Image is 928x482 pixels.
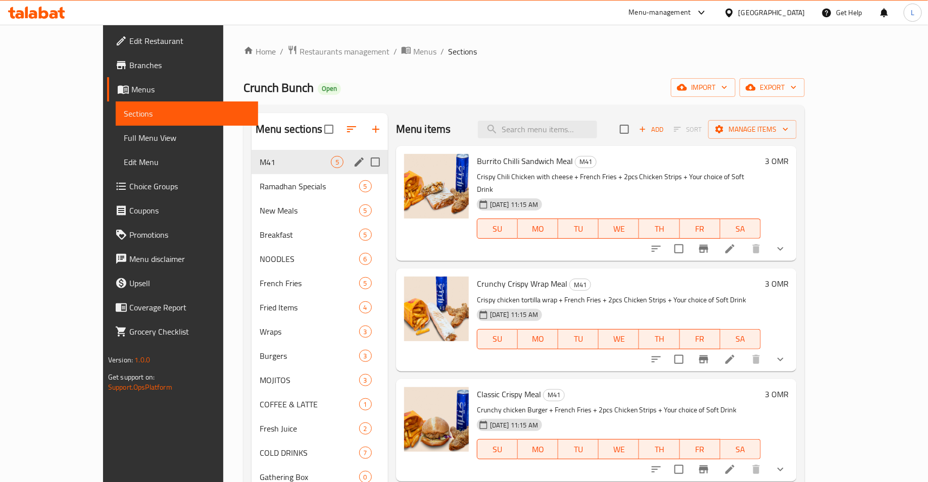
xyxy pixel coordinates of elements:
span: NOODLES [260,253,359,265]
span: 3 [360,376,371,385]
span: import [679,81,727,94]
div: Ramadhan Specials5 [252,174,388,198]
span: TH [643,332,675,346]
button: Branch-specific-item [692,237,716,261]
svg: Show Choices [774,353,787,365]
span: Select section [614,119,635,140]
li: / [280,45,283,58]
svg: Show Choices [774,463,787,475]
span: Add [638,124,665,135]
button: MO [518,329,558,349]
div: Breakfast [260,229,359,241]
img: Crunchy Crispy Wrap Meal [404,277,469,341]
div: items [359,277,372,289]
span: Select section first [667,122,708,137]
button: TU [558,329,599,349]
button: sort-choices [644,457,668,481]
h6: 3 OMR [765,154,789,168]
div: French Fries [260,277,359,289]
span: New Meals [260,204,359,217]
div: M41 [575,156,597,168]
a: Sections [116,101,258,126]
span: Menus [413,45,436,58]
span: Sections [124,108,250,120]
a: Coupons [107,198,258,223]
span: MO [522,332,554,346]
li: / [394,45,397,58]
div: [GEOGRAPHIC_DATA] [739,7,805,18]
div: MOJITOS3 [252,368,388,392]
span: SU [481,442,514,457]
button: SA [720,439,761,459]
span: Version: [108,353,133,366]
div: Wraps3 [252,319,388,344]
span: Choice Groups [129,180,250,192]
input: search [478,121,597,138]
span: 5 [360,279,371,288]
h2: Menu sections [256,122,322,137]
span: 2 [360,424,371,434]
span: Open [318,84,341,93]
button: sort-choices [644,237,668,261]
span: SA [724,222,757,236]
a: Support.OpsPlatform [108,381,172,394]
h6: 3 OMR [765,277,789,291]
button: TH [639,329,679,349]
a: Menus [107,77,258,101]
button: show more [768,347,793,371]
div: MOJITOS [260,374,359,386]
button: show more [768,237,793,261]
div: COLD DRINKS7 [252,441,388,465]
div: Open [318,83,341,95]
span: Select to update [668,459,690,480]
button: SU [477,329,518,349]
span: COLD DRINKS [260,447,359,459]
button: SA [720,219,761,239]
div: French Fries5 [252,271,388,295]
button: FR [680,329,720,349]
span: 4 [360,303,371,312]
div: Breakfast5 [252,223,388,247]
span: Full Menu View [124,132,250,144]
button: SU [477,439,518,459]
span: SA [724,442,757,457]
span: M41 [260,156,331,168]
div: items [359,374,372,386]
span: FR [684,222,716,236]
button: FR [680,219,720,239]
div: items [359,326,372,338]
button: sort-choices [644,347,668,371]
button: edit [352,154,367,170]
div: M41 [543,389,565,401]
span: Burrito Chilli Sandwich Meal [477,153,573,169]
span: TU [562,332,595,346]
img: Classic Crispy Meal [404,387,469,452]
h2: Menu items [396,122,451,137]
span: Edit Restaurant [129,35,250,47]
button: SA [720,329,761,349]
span: 5 [331,157,343,167]
span: WE [603,442,635,457]
span: MO [522,222,554,236]
span: Branches [129,59,250,71]
button: TH [639,439,679,459]
span: [DATE] 11:15 AM [486,310,542,319]
button: Branch-specific-item [692,457,716,481]
span: Grocery Checklist [129,326,250,338]
h6: 3 OMR [765,387,789,401]
span: Manage items [716,123,789,136]
button: Manage items [708,120,797,139]
div: Fried Items4 [252,295,388,319]
button: Branch-specific-item [692,347,716,371]
a: Menus [401,45,436,58]
span: TU [562,222,595,236]
span: Select all sections [318,119,339,140]
a: Choice Groups [107,174,258,198]
span: Burgers [260,350,359,362]
img: Burrito Chilli Sandwich Meal [404,154,469,219]
span: FR [684,442,716,457]
span: TH [643,222,675,236]
div: M415edit [252,150,388,174]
